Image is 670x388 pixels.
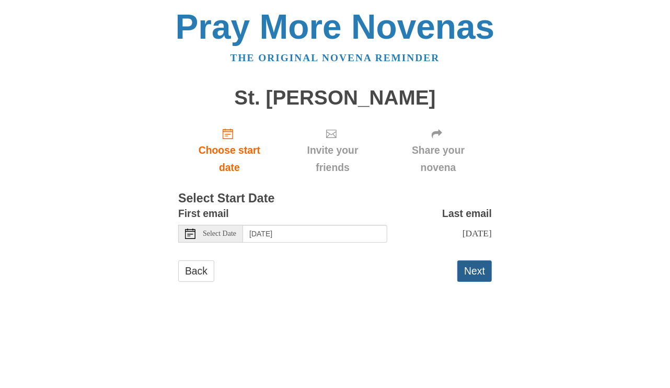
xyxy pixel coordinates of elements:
[463,228,492,238] span: [DATE]
[178,260,214,282] a: Back
[395,142,481,176] span: Share your novena
[442,205,492,222] label: Last email
[243,225,387,243] input: Use the arrow keys to pick a date
[203,230,236,237] span: Select Date
[230,52,440,63] a: The original novena reminder
[176,7,495,46] a: Pray More Novenas
[281,119,385,181] div: Click "Next" to confirm your start date first.
[291,142,374,176] span: Invite your friends
[189,142,270,176] span: Choose start date
[178,119,281,181] a: Choose start date
[178,205,229,222] label: First email
[178,87,492,109] h1: St. [PERSON_NAME]
[178,192,492,206] h3: Select Start Date
[385,119,492,181] div: Click "Next" to confirm your start date first.
[457,260,492,282] button: Next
